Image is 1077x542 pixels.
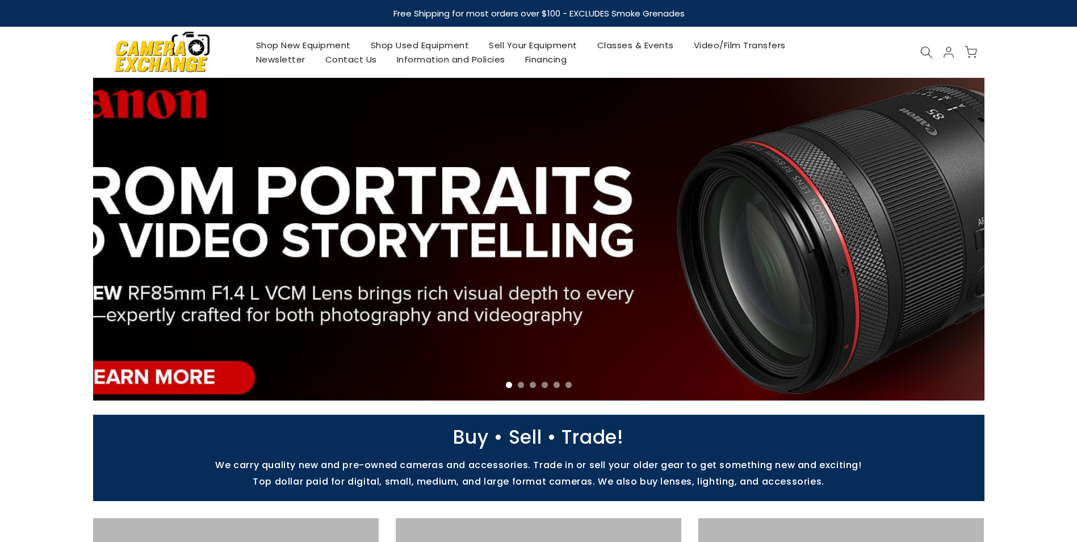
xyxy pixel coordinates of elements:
a: Shop New Equipment [246,38,361,52]
li: Page dot 1 [506,382,512,388]
p: We carry quality new and pre-owned cameras and accessories. Trade in or sell your older gear to g... [87,460,990,470]
a: Information and Policies [387,52,515,66]
li: Page dot 6 [565,382,572,388]
a: Financing [515,52,577,66]
strong: Free Shipping for most orders over $100 - EXCLUDES Smoke Grenades [393,7,684,19]
li: Page dot 3 [530,382,536,388]
a: Shop Used Equipment [361,38,479,52]
li: Page dot 4 [542,382,548,388]
a: Classes & Events [587,38,684,52]
p: Buy • Sell • Trade! [87,432,990,443]
a: Contact Us [315,52,387,66]
a: Video/Film Transfers [684,38,795,52]
p: Top dollar paid for digital, small, medium, and large format cameras. We also buy lenses, lightin... [87,476,990,487]
li: Page dot 5 [554,382,560,388]
a: Newsletter [246,52,315,66]
li: Page dot 2 [518,382,524,388]
a: Sell Your Equipment [479,38,588,52]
